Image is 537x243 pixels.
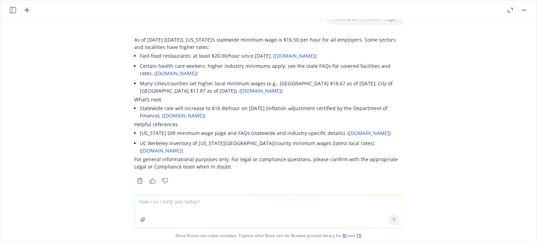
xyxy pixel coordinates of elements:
a: BI [343,233,347,238]
p: What’s next [134,96,403,103]
a: TR [356,233,361,238]
a: [DOMAIN_NAME] [164,112,204,119]
p: For general informational purposes only. For legal or compliance questions, please confirm with t... [134,156,403,170]
li: UC Berkeley inventory of [US_STATE][GEOGRAPHIC_DATA]/county minimum wages (latest local rates). ( ) [140,138,403,156]
p: As of [DATE] ([DATE]), [US_STATE]’s statewide minimum wage is $16.50 per hour for all employers. ... [134,36,403,51]
li: Certain health care workers: higher industry minimums apply; see the state FAQs for covered facil... [140,61,403,78]
li: Many cities/counties set higher local minimum wages (e.g., [GEOGRAPHIC_DATA] $18.67 as of [DATE];... [140,78,403,96]
a: [DOMAIN_NAME] [141,147,181,154]
span: Nova Assist can make mistakes. Explore what Nova can do: Browse prompt library for and [3,228,534,243]
li: [US_STATE] DIR minimum wage page and FAQs (statewide and industry-specific details). ( ) [140,128,403,138]
button: Thumbs down [159,176,171,186]
a: [DOMAIN_NAME] [349,130,389,136]
li: Statewide rate will increase to $16.90/hour on [DATE] (inflation adjustment certified by the Depa... [140,103,403,121]
li: Fast-food restaurants: at least $20.00/hour since [DATE]. ( ) [140,51,403,61]
a: [DOMAIN_NAME] [156,70,196,77]
a: [DOMAIN_NAME] [275,52,315,59]
a: [DOMAIN_NAME] [241,87,281,94]
svg: Copy to clipboard [137,178,143,184]
p: Helpful references [134,121,403,128]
